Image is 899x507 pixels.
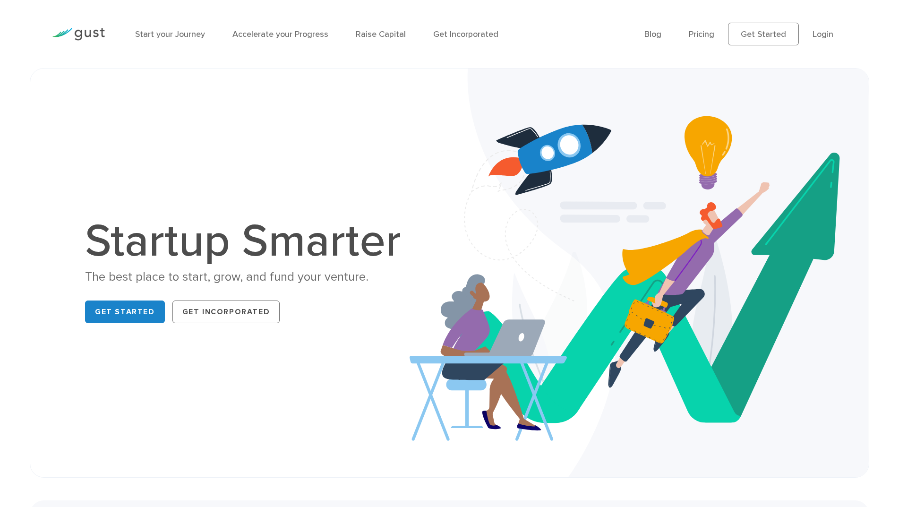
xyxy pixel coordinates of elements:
img: Gust Logo [52,28,105,41]
img: Startup Smarter Hero [410,69,869,477]
a: Get Incorporated [433,29,498,39]
h1: Startup Smarter [85,219,411,264]
a: Get Started [85,301,165,323]
div: The best place to start, grow, and fund your venture. [85,269,411,285]
a: Login [813,29,833,39]
a: Start your Journey [135,29,205,39]
a: Get Started [728,23,799,45]
a: Raise Capital [356,29,406,39]
a: Pricing [689,29,714,39]
a: Accelerate your Progress [232,29,328,39]
a: Get Incorporated [172,301,280,323]
a: Blog [644,29,661,39]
